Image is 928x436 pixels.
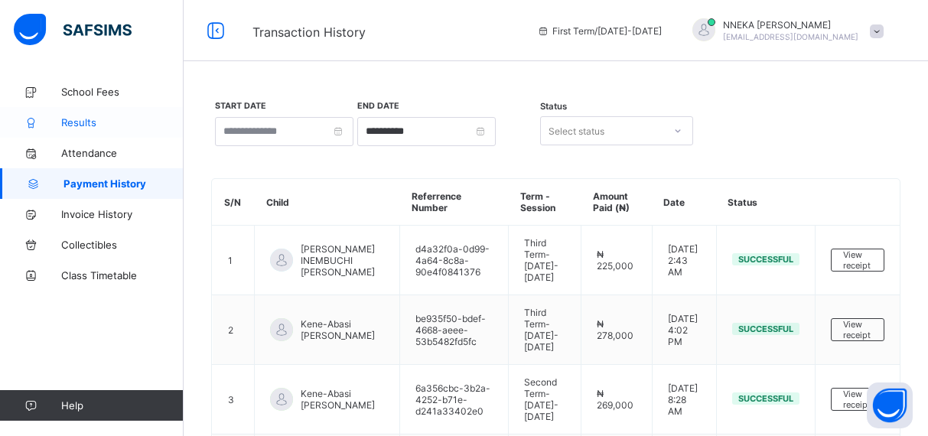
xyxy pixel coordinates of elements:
[61,399,183,412] span: Help
[61,239,184,251] span: Collectibles
[301,318,384,341] span: Kene-Abasi [PERSON_NAME]
[61,86,184,98] span: School Fees
[597,318,633,341] span: ₦ 278,000
[509,179,581,226] th: Term - Session
[400,226,509,295] td: d4a32f0a-0d99-4a64-8c8a-90e4f0841376
[301,243,384,278] span: [PERSON_NAME] INEMBUCHI [PERSON_NAME]
[509,226,581,295] td: Third Term - [DATE]-[DATE]
[61,208,184,220] span: Invoice History
[549,116,604,145] div: Select status
[723,19,858,31] span: NNEKA [PERSON_NAME]
[213,179,255,226] th: S/N
[213,365,255,434] td: 3
[652,179,716,226] th: Date
[843,319,872,340] span: View receipt
[597,388,633,411] span: ₦ 269,000
[61,116,184,129] span: Results
[509,295,581,365] td: Third Term - [DATE]-[DATE]
[581,179,653,226] th: Amount Paid (₦)
[652,295,716,365] td: [DATE] 4:02 PM
[400,365,509,434] td: 6a356cbc-3b2a-4252-b71e-d241a33402e0
[61,147,184,159] span: Attendance
[255,179,400,226] th: Child
[738,254,793,265] span: Successful
[652,365,716,434] td: [DATE] 8:28 AM
[843,249,872,271] span: View receipt
[843,389,872,410] span: View receipt
[63,177,184,190] span: Payment History
[716,179,815,226] th: Status
[723,32,858,41] span: [EMAIL_ADDRESS][DOMAIN_NAME]
[738,324,793,334] span: Successful
[652,226,716,295] td: [DATE] 2:43 AM
[537,25,662,37] span: session/term information
[61,269,184,281] span: Class Timetable
[215,101,266,111] label: Start Date
[14,14,132,46] img: safsims
[301,388,384,411] span: Kene-Abasi [PERSON_NAME]
[509,365,581,434] td: Second Term - [DATE]-[DATE]
[213,226,255,295] td: 1
[400,179,509,226] th: Referrence Number
[357,101,399,111] label: End Date
[540,101,567,112] span: Status
[867,382,913,428] button: Open asap
[677,18,891,44] div: NNEKAANN
[738,393,793,404] span: Successful
[400,295,509,365] td: be935f50-bdef-4668-aeee-53b5482fd5fc
[597,249,633,272] span: ₦ 225,000
[213,295,255,365] td: 2
[252,24,366,40] span: Transaction History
